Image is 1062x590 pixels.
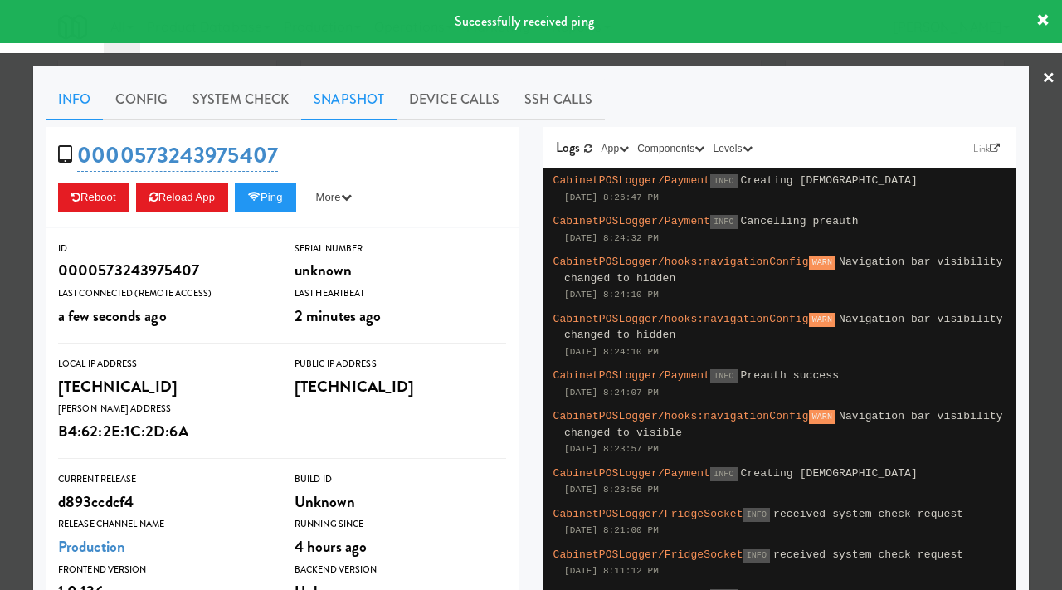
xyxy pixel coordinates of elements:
span: [DATE] 8:21:00 PM [564,525,659,535]
button: Levels [709,140,756,157]
span: INFO [743,549,770,563]
div: Last Connected (Remote Access) [58,285,270,302]
a: Link [969,140,1004,157]
div: ID [58,241,270,257]
div: Backend Version [295,562,506,578]
div: Unknown [295,488,506,516]
a: Snapshot [301,79,397,120]
span: [DATE] 8:23:56 PM [564,485,659,495]
span: INFO [710,215,737,229]
div: B4:62:2E:1C:2D:6A [58,417,270,446]
div: [TECHNICAL_ID] [58,373,270,401]
span: INFO [710,369,737,383]
button: App [597,140,634,157]
div: Release Channel Name [58,516,270,533]
a: 0000573243975407 [77,139,278,172]
span: CabinetPOSLogger/Payment [553,174,711,187]
span: CabinetPOSLogger/hooks:navigationConfig [553,256,809,268]
span: WARN [809,410,835,424]
button: Components [633,140,709,157]
span: [DATE] 8:11:12 PM [564,566,659,576]
span: Creating [DEMOGRAPHIC_DATA] [741,467,918,480]
span: Navigation bar visibility changed to hidden [564,256,1003,285]
button: Ping [235,183,296,212]
div: Public IP Address [295,356,506,373]
span: Logs [556,138,580,157]
span: INFO [710,174,737,188]
a: SSH Calls [512,79,605,120]
span: CabinetPOSLogger/FridgeSocket [553,508,743,520]
div: Build Id [295,471,506,488]
span: CabinetPOSLogger/FridgeSocket [553,549,743,561]
span: received system check request [773,549,963,561]
span: Creating [DEMOGRAPHIC_DATA] [741,174,918,187]
span: INFO [743,508,770,522]
div: Current Release [58,471,270,488]
span: a few seconds ago [58,305,167,327]
a: Device Calls [397,79,512,120]
div: Last Heartbeat [295,285,506,302]
div: [PERSON_NAME] Address [58,401,270,417]
div: Frontend Version [58,562,270,578]
span: [DATE] 8:26:47 PM [564,193,659,202]
span: Cancelling preauth [741,215,859,227]
a: × [1042,53,1055,105]
span: [DATE] 8:24:07 PM [564,388,659,397]
span: CabinetPOSLogger/Payment [553,215,711,227]
span: CabinetPOSLogger/Payment [553,369,711,382]
button: More [303,183,365,212]
span: WARN [809,256,835,270]
span: CabinetPOSLogger/Payment [553,467,711,480]
span: Successfully received ping [455,12,594,31]
div: Local IP Address [58,356,270,373]
span: INFO [710,467,737,481]
span: Preauth success [741,369,840,382]
div: Running Since [295,516,506,533]
div: d893ccdcf4 [58,488,270,516]
span: [DATE] 8:24:32 PM [564,233,659,243]
a: Info [46,79,103,120]
button: Reload App [136,183,228,212]
div: unknown [295,256,506,285]
span: WARN [809,313,835,327]
span: received system check request [773,508,963,520]
span: Navigation bar visibility changed to hidden [564,313,1003,342]
span: [DATE] 8:24:10 PM [564,290,659,300]
a: Production [58,535,125,558]
span: 2 minutes ago [295,305,381,327]
span: CabinetPOSLogger/hooks:navigationConfig [553,410,809,422]
span: [DATE] 8:24:10 PM [564,347,659,357]
span: 4 hours ago [295,535,367,558]
div: [TECHNICAL_ID] [295,373,506,401]
span: [DATE] 8:23:57 PM [564,444,659,454]
a: System Check [180,79,301,120]
a: Config [103,79,180,120]
button: Reboot [58,183,129,212]
span: CabinetPOSLogger/hooks:navigationConfig [553,313,809,325]
span: Navigation bar visibility changed to visible [564,410,1003,439]
div: 0000573243975407 [58,256,270,285]
div: Serial Number [295,241,506,257]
